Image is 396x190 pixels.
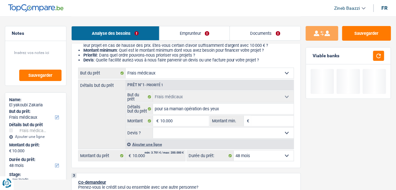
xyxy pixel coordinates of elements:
[9,97,62,102] div: Name:
[9,177,62,183] div: New leads
[9,148,11,154] span: €
[83,53,97,58] strong: Priorité
[9,122,62,128] div: Détails but du prêt
[78,180,106,185] span: Co-demandeur
[153,116,160,126] span: €
[72,173,77,178] div: 3
[126,83,165,87] div: Prêt n°1
[313,53,339,59] div: Viable banks
[9,142,61,148] label: Montant du prêt:
[329,3,366,14] a: Zineb Baazzi
[9,134,62,139] div: Ajouter une ligne
[160,26,230,40] a: Emprunteur
[126,128,153,138] label: Devis ?
[83,48,294,53] li: : Quel est le montant minimum dont vous avez besoin pour financer votre projet ?
[126,92,153,102] label: But du prêt
[145,151,184,154] div: min: 3.701 € / max: 200.000 €
[334,6,360,11] span: Zineb Baazzi
[9,172,62,177] div: Stage:
[78,68,126,78] label: But du prêt
[28,73,52,77] span: Sauvegarder
[83,48,117,53] strong: Montant minimum
[211,116,244,126] label: Montant min.
[72,26,159,40] a: Analyse des besoins
[145,83,163,87] span: - Priorité 1
[83,58,94,62] span: Devis
[382,5,388,11] div: fr
[83,53,294,58] li: : Dans quel ordre pouvons-nous prioriser vos projets ?
[126,104,153,114] label: Détails but du prêt
[78,151,125,161] label: Montant du prêt
[125,140,294,149] div: Ajouter une ligne
[230,26,301,40] a: Documents
[83,58,294,62] li: : Quelle facilité auriez-vous à nous faire parvenir un devis ou une facture pour votre projet ?
[8,4,64,12] img: TopCompare Logo
[12,31,60,36] h5: Notes
[187,151,234,161] label: Durée du prêt:
[9,102,62,108] div: El yakoubi Zakaria
[9,109,61,114] label: But du prêt:
[342,26,391,41] button: Sauvegarder
[126,116,153,126] label: Montant
[125,151,133,161] span: €
[9,157,61,162] label: Durée du prêt:
[78,185,294,190] p: Prenez-vous le crédit seul ou ensemble avec une autre personne?
[19,70,62,81] button: Sauvegarder
[78,80,125,88] label: Détails but du prêt
[244,116,251,126] span: €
